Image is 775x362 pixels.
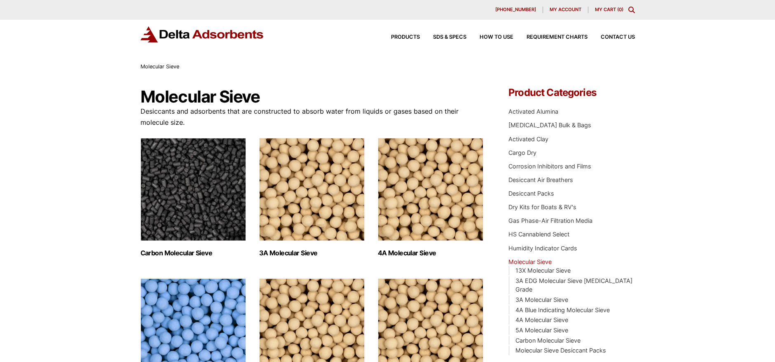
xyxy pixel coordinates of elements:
a: Corrosion Inhibitors and Films [508,163,591,170]
a: Humidity Indicator Cards [508,245,577,252]
a: Products [378,35,420,40]
a: Cargo Dry [508,149,536,156]
span: Requirement Charts [527,35,588,40]
p: Desiccants and adsorbents that are constructed to absorb water from liquids or gases based on the... [140,106,484,128]
span: SDS & SPECS [433,35,466,40]
span: Products [391,35,420,40]
a: [PHONE_NUMBER] [489,7,543,13]
span: [PHONE_NUMBER] [495,7,536,12]
a: Desiccant Air Breathers [508,176,573,183]
a: Activated Clay [508,135,548,142]
a: Contact Us [588,35,635,40]
a: 3A EDG Molecular Sieve [MEDICAL_DATA] Grade [515,277,632,293]
a: Molecular Sieve Desiccant Packs [515,347,606,354]
h2: 4A Molecular Sieve [378,249,483,257]
a: 13X Molecular Sieve [515,267,571,274]
a: My Cart (0) [595,7,623,12]
a: Visit product category 3A Molecular Sieve [259,138,365,257]
img: 4A Molecular Sieve [378,138,483,241]
span: Molecular Sieve [140,63,179,70]
a: 5A Molecular Sieve [515,327,568,334]
span: My account [550,7,581,12]
a: [MEDICAL_DATA] Bulk & Bags [508,121,591,128]
h2: Carbon Molecular Sieve [140,249,246,257]
h2: 3A Molecular Sieve [259,249,365,257]
a: Dry Kits for Boats & RV's [508,203,576,210]
div: Toggle Modal Content [628,7,635,13]
a: Carbon Molecular Sieve [515,337,581,344]
a: Desiccant Packs [508,190,554,197]
a: My account [543,7,588,13]
a: HS Cannablend Select [508,231,569,238]
a: SDS & SPECS [420,35,466,40]
img: 3A Molecular Sieve [259,138,365,241]
a: Visit product category Carbon Molecular Sieve [140,138,246,257]
a: Activated Alumina [508,108,558,115]
a: 4A Molecular Sieve [515,316,568,323]
a: Visit product category 4A Molecular Sieve [378,138,483,257]
span: Contact Us [601,35,635,40]
h1: Molecular Sieve [140,88,484,106]
img: Delta Adsorbents [140,26,264,42]
h4: Product Categories [508,88,635,98]
a: 3A Molecular Sieve [515,296,568,303]
a: Molecular Sieve [508,258,552,265]
span: How to Use [480,35,513,40]
a: How to Use [466,35,513,40]
img: Carbon Molecular Sieve [140,138,246,241]
a: Requirement Charts [513,35,588,40]
span: 0 [619,7,622,12]
a: 4A Blue Indicating Molecular Sieve [515,306,610,313]
a: Gas Phase-Air Filtration Media [508,217,592,224]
